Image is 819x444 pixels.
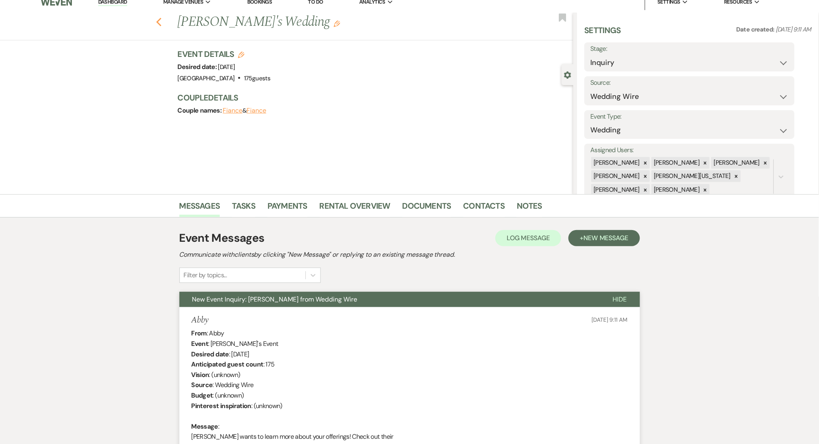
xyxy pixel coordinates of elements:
div: [PERSON_NAME][US_STATE] [652,170,732,182]
span: Desired date: [178,63,218,71]
h1: [PERSON_NAME]'s Wedding [178,13,491,32]
button: Fiance [223,107,243,114]
h1: Event Messages [179,230,265,247]
button: Fiance [246,107,266,114]
div: Filter by topics... [184,270,227,280]
b: Event [192,339,208,348]
span: [DATE] 9:11 AM [592,316,627,323]
span: New Message [583,234,628,242]
button: Log Message [495,230,561,246]
label: Source: [591,77,789,89]
h5: Abby [192,315,208,325]
b: Pinterest inspiration [192,402,252,410]
b: From [192,329,207,337]
label: Stage: [591,43,789,55]
h3: Settings [585,25,621,42]
a: Payments [267,199,307,217]
button: +New Message [568,230,640,246]
div: [PERSON_NAME] [592,184,641,196]
label: Event Type: [591,111,789,123]
span: New Event Inquiry: [PERSON_NAME] from Wedding Wire [192,295,358,304]
span: Date created: [737,25,776,34]
span: [DATE] [218,63,235,71]
span: [DATE] 9:11 AM [776,25,812,34]
a: Rental Overview [320,199,390,217]
span: 175 guests [244,74,270,82]
span: Couple names: [178,106,223,115]
a: Tasks [232,199,255,217]
h3: Couple Details [178,92,565,103]
b: Source [192,381,213,389]
a: Notes [517,199,542,217]
div: [PERSON_NAME] [592,157,641,169]
span: Hide [613,295,627,304]
span: [GEOGRAPHIC_DATA] [178,74,235,82]
h3: Event Details [178,48,271,60]
span: Log Message [507,234,550,242]
button: New Event Inquiry: [PERSON_NAME] from Wedding Wire [179,292,600,307]
b: Desired date [192,350,229,358]
div: [PERSON_NAME] [712,157,761,169]
button: Close lead details [564,71,571,78]
a: Contacts [463,199,505,217]
button: Hide [600,292,640,307]
span: & [223,107,266,115]
b: Vision [192,371,209,379]
label: Assigned Users: [591,145,789,156]
b: Message [192,422,219,431]
a: Documents [402,199,451,217]
div: [PERSON_NAME] [652,184,701,196]
b: Anticipated guest count [192,360,263,369]
div: [PERSON_NAME] [592,170,641,182]
h2: Communicate with clients by clicking "New Message" or replying to an existing message thread. [179,250,640,260]
a: Messages [179,199,220,217]
div: [PERSON_NAME] [652,157,701,169]
button: Edit [334,20,340,27]
b: Budget [192,391,213,400]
